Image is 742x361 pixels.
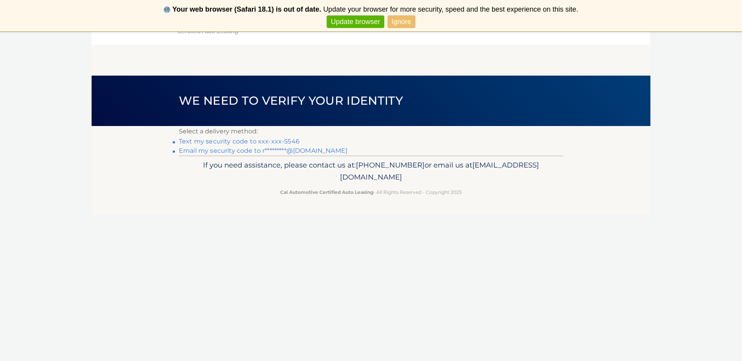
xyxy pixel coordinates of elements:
[184,188,558,196] p: - All Rights Reserved - Copyright 2025
[327,16,384,28] a: Update browser
[172,5,321,13] b: Your web browser (Safari 18.1) is out of date.
[184,159,558,184] p: If you need assistance, please contact us at: or email us at
[323,5,578,13] span: Update your browser for more security, speed and the best experience on this site.
[179,126,563,137] p: Select a delivery method:
[179,147,347,154] a: Email my security code to r*********@[DOMAIN_NAME]
[388,16,415,28] a: Ignore
[179,138,300,145] a: Text my security code to xxx-xxx-5546
[356,161,425,169] span: [PHONE_NUMBER]
[179,93,403,108] span: We need to verify your identity
[280,189,373,195] strong: Cal Automotive Certified Auto Leasing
